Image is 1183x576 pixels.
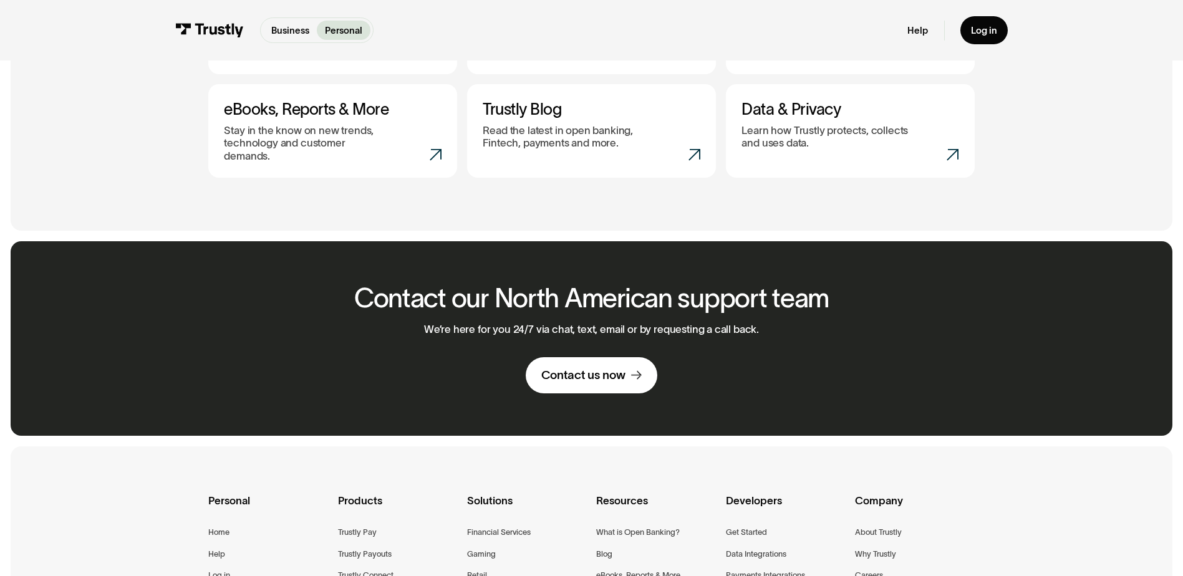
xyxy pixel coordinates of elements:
[483,100,700,119] h3: Trustly Blog
[741,124,910,150] p: Learn how Trustly protects, collects and uses data.
[224,124,392,162] p: Stay in the know on new trends, technology and customer demands.
[467,526,531,539] a: Financial Services
[271,24,309,37] p: Business
[424,323,759,335] p: We’re here for you 24/7 via chat, text, email or by requesting a call back.
[208,492,327,526] div: Personal
[208,526,229,539] a: Home
[726,492,845,526] div: Developers
[907,24,928,36] a: Help
[467,492,586,526] div: Solutions
[325,24,362,37] p: Personal
[971,24,997,36] div: Log in
[726,84,975,178] a: Data & PrivacyLearn how Trustly protects, collects and uses data.
[526,357,657,394] a: Contact us now
[263,21,317,40] a: Business
[855,492,975,526] div: Company
[208,84,457,178] a: eBooks, Reports & MoreStay in the know on new trends, technology and customer demands.
[467,84,716,178] a: Trustly BlogRead the latest in open banking, Fintech, payments and more.
[467,547,496,561] a: Gaming
[317,21,370,40] a: Personal
[596,547,612,561] a: Blog
[338,547,392,561] a: Trustly Payouts
[960,16,1008,44] a: Log in
[855,547,896,561] a: Why Trustly
[483,124,651,150] p: Read the latest in open banking, Fintech, payments and more.
[175,23,244,37] img: Trustly Logo
[541,368,625,383] div: Contact us now
[726,526,767,539] a: Get Started
[726,547,786,561] a: Data Integrations
[855,526,902,539] a: About Trustly
[338,492,458,526] div: Products
[208,547,225,561] a: Help
[741,100,958,119] h3: Data & Privacy
[596,492,716,526] div: Resources
[596,526,680,539] a: What is Open Banking?
[338,526,377,539] a: Trustly Pay
[224,100,441,119] h3: eBooks, Reports & More
[354,284,829,313] h2: Contact our North American support team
